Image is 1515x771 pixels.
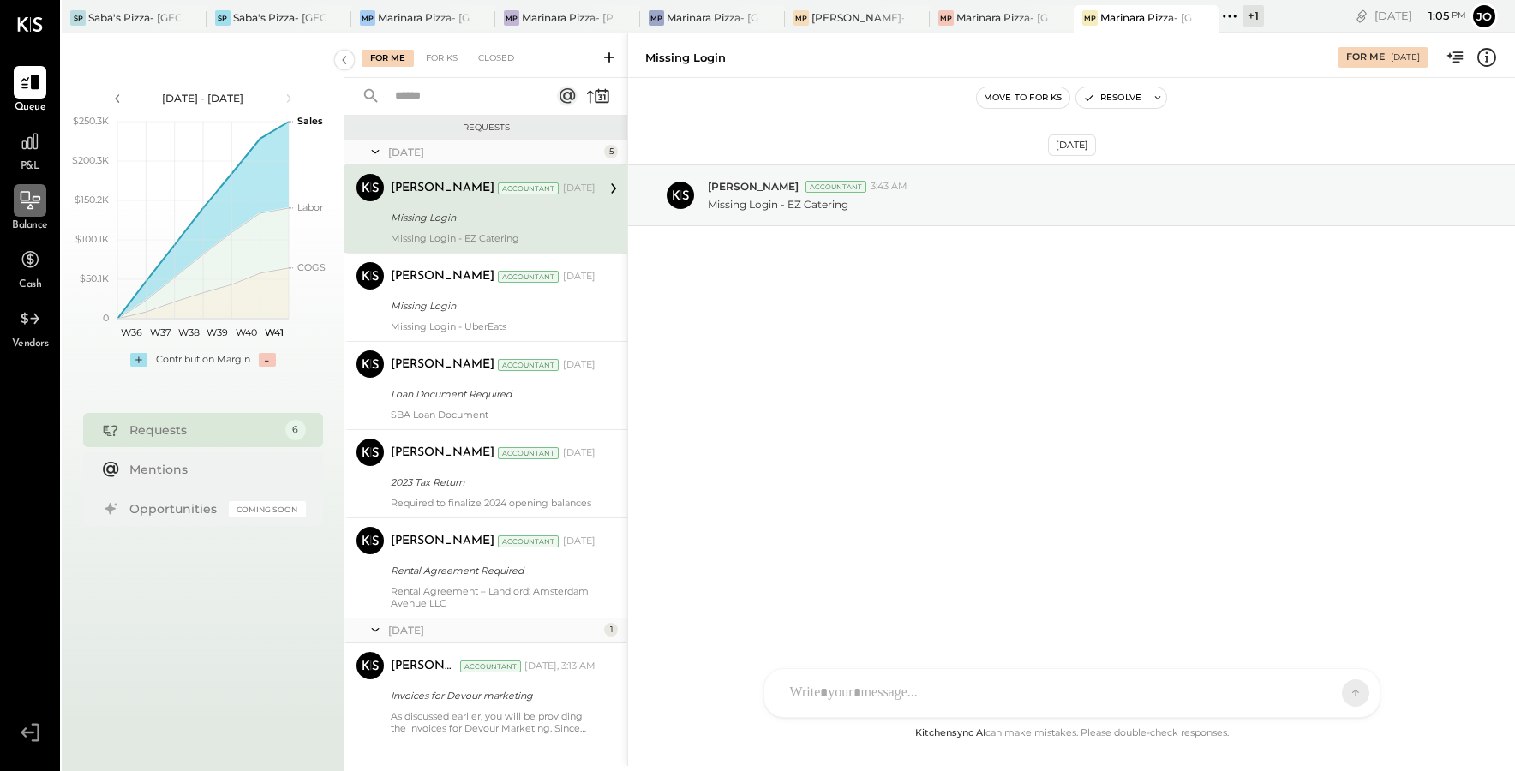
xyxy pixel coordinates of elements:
div: [PERSON_NAME] [391,533,494,550]
text: $150.2K [75,194,109,206]
div: + [130,353,147,367]
div: Marinara Pizza- [GEOGRAPHIC_DATA] [667,10,759,25]
div: 5 [604,145,618,158]
div: [DATE] [388,623,600,637]
div: MP [938,10,954,26]
div: Saba's Pizza- [GEOGRAPHIC_DATA] [233,10,326,25]
text: Sales [297,115,323,127]
div: Missing Login [391,209,590,226]
text: COGS [297,261,326,273]
div: 6 [285,420,306,440]
div: [DATE] [1048,134,1096,156]
div: Marinara Pizza- [GEOGRAPHIC_DATA] [378,10,470,25]
div: [DATE], 3:13 AM [524,660,596,673]
div: [PERSON_NAME] [391,658,457,675]
div: Missing Login [645,50,726,66]
span: 3:43 AM [871,180,907,194]
div: [PERSON_NAME]- [GEOGRAPHIC_DATA] [811,10,904,25]
div: Missing Login - EZ Catering [391,232,596,244]
div: + 1 [1243,5,1264,27]
span: [PERSON_NAME] [708,179,799,194]
a: Cash [1,243,59,293]
div: [DATE] [563,270,596,284]
div: Accountant [498,182,559,194]
div: Marinara Pizza- [GEOGRAPHIC_DATA] [1100,10,1193,25]
div: MP [793,10,809,26]
div: Closed [470,50,523,67]
div: [DATE] [563,358,596,372]
button: Resolve [1076,87,1148,108]
div: Required to finalize 2024 opening balances [391,497,596,509]
div: Opportunities [129,500,220,517]
div: Rental Agreement – Landlord: Amsterdam Avenue LLC [391,585,596,609]
div: SP [70,10,86,26]
div: SP [215,10,231,26]
span: Cash [19,278,41,293]
div: [DATE] [1374,8,1466,24]
span: P&L [21,159,40,175]
text: W39 [207,326,228,338]
div: For KS [417,50,466,67]
div: Requests [353,122,619,134]
div: Rental Agreement Required [391,562,590,579]
div: For Me [1346,51,1385,64]
div: 1 [604,623,618,637]
text: W41 [265,326,284,338]
div: Marinara Pizza- [GEOGRAPHIC_DATA]. [956,10,1049,25]
div: Missing Login - UberEats [391,320,596,332]
div: Loan Document Required [391,385,590,403]
div: SBA Loan Document [391,409,596,421]
div: [DATE] [563,182,596,195]
a: Balance [1,184,59,234]
text: W37 [150,326,171,338]
div: Missing Login [391,297,590,314]
div: Accountant [498,359,559,371]
div: Coming Soon [229,501,306,517]
p: Missing Login - EZ Catering [708,197,848,212]
div: Accountant [460,660,521,672]
a: Vendors [1,302,59,352]
text: 0 [103,312,109,324]
div: MP [360,10,375,26]
div: [DATE] [1391,51,1420,63]
div: [DATE] [563,535,596,548]
text: W38 [177,326,199,338]
div: As discussed earlier, you will be providing the invoices for Devour Marketing. Since we have not ... [391,710,596,734]
div: [PERSON_NAME] [391,268,494,285]
div: [DATE] [388,145,600,159]
span: Balance [12,218,48,234]
text: W36 [121,326,142,338]
div: - [259,353,276,367]
text: $50.1K [80,272,109,284]
div: Accountant [498,447,559,459]
div: Requests [129,421,277,439]
div: 2023 Tax Return [391,474,590,491]
div: [DATE] - [DATE] [130,91,276,105]
text: $100.1K [75,233,109,245]
div: For Me [362,50,414,67]
div: MP [1082,10,1098,26]
div: Accountant [805,181,866,193]
a: Queue [1,66,59,116]
div: Marinara Pizza- [PERSON_NAME] [522,10,614,25]
div: Accountant [498,271,559,283]
div: MP [649,10,664,26]
text: W40 [235,326,256,338]
div: [PERSON_NAME] [391,445,494,462]
div: Saba's Pizza- [GEOGRAPHIC_DATA] [88,10,181,25]
div: [PERSON_NAME] [391,180,494,197]
a: P&L [1,125,59,175]
div: [PERSON_NAME] [391,356,494,374]
text: $250.3K [73,115,109,127]
text: $200.3K [72,154,109,166]
button: jo [1470,3,1498,30]
div: Accountant [498,535,559,547]
button: Move to for ks [977,87,1069,108]
div: [DATE] [563,446,596,460]
span: Queue [15,100,46,116]
div: Contribution Margin [156,353,250,367]
div: MP [504,10,519,26]
div: Mentions [129,461,297,478]
div: Invoices for Devour marketing [391,687,590,704]
text: Labor [297,201,323,213]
